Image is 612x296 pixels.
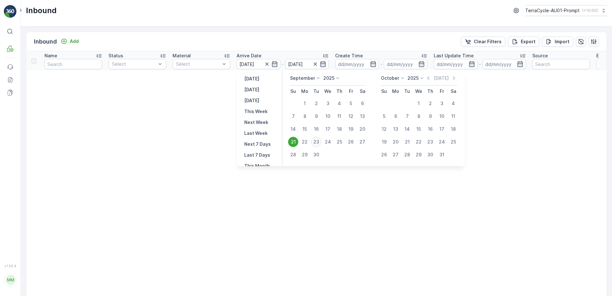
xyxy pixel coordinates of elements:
div: 11 [334,111,344,121]
span: Last Weight : [5,158,36,163]
th: Monday [390,86,401,97]
div: 5 [379,111,389,121]
div: 19 [379,137,389,147]
div: 24 [437,137,447,147]
p: Status [109,53,123,59]
p: Next 7 Days [244,141,271,147]
th: Tuesday [401,86,413,97]
div: 6 [357,98,367,109]
div: 25 [334,137,344,147]
div: 24 [323,137,333,147]
th: Wednesday [322,86,334,97]
button: This Month [242,162,272,170]
div: 4 [334,98,344,109]
p: Export [521,38,535,45]
div: 22 [300,137,310,147]
input: dd/mm/yyyy [285,59,329,69]
div: 30 [311,150,321,160]
div: 19 [346,124,356,134]
span: AU-PI0020 I Water filters [39,137,95,142]
div: 28 [288,150,298,160]
span: 1 kg [36,126,45,132]
div: 2 [311,98,321,109]
p: Source [532,53,548,59]
button: Last Week [242,129,270,137]
p: Name [44,53,57,59]
div: 28 [402,150,412,160]
button: TerraCycle-AU01-Prompt(+10:00) [525,5,607,16]
p: Material [173,53,191,59]
div: 12 [379,124,389,134]
th: Thursday [424,86,436,97]
div: 8 [300,111,310,121]
div: 17 [437,124,447,134]
p: Arrive Date [237,53,262,59]
button: Import [542,37,573,47]
th: Friday [345,86,357,97]
th: Wednesday [413,86,424,97]
div: 5 [346,98,356,109]
p: [DATE] [244,97,259,104]
button: This Week [242,108,270,115]
div: 26 [346,137,356,147]
button: Tomorrow [242,97,262,104]
th: Tuesday [310,86,322,97]
img: logo [4,5,17,18]
div: MM [5,275,16,285]
div: 10 [323,111,333,121]
div: 26 [379,150,389,160]
div: 22 [414,137,424,147]
div: 21 [402,137,412,147]
p: Add [70,38,79,45]
span: Material Type : [5,137,39,142]
input: dd/mm/yyyy [237,59,280,69]
p: ( +10:00 ) [582,8,598,13]
div: 3 [323,98,333,109]
button: Last 7 Days [242,151,273,159]
th: Saturday [357,86,368,97]
p: Select [112,61,156,67]
button: Export [508,37,539,47]
span: [DATE] [34,116,49,121]
p: September [290,75,315,81]
div: 6 [391,111,401,121]
div: 2 [425,98,435,109]
p: October [381,75,399,81]
input: dd/mm/yyyy [482,59,526,69]
th: Monday [299,86,310,97]
th: Saturday [447,86,459,97]
span: Arrive Date : [5,116,34,121]
p: Import [555,38,569,45]
div: 17 [323,124,333,134]
p: [DATE] [244,86,259,93]
div: 25 [448,137,458,147]
p: 01993126509999989136LJ8503456901000650308 [238,5,373,13]
button: Add [58,37,81,45]
div: 15 [300,124,310,134]
p: Create Time [335,53,363,59]
div: 30 [425,150,435,160]
div: 1 [300,98,310,109]
div: 14 [402,124,412,134]
div: 12 [346,111,356,121]
span: Net Amount : [5,147,36,153]
span: 0 kg [36,158,45,163]
button: Next Week [242,119,271,126]
div: 18 [334,124,344,134]
span: First Weight : [5,126,36,132]
th: Thursday [334,86,345,97]
input: Search [532,59,590,69]
div: 7 [402,111,412,121]
th: Sunday [287,86,299,97]
span: v 1.50.4 [4,264,17,268]
button: MM [4,269,17,291]
span: 1 kg [36,147,44,153]
p: Inbound [26,5,57,16]
div: 13 [357,111,367,121]
div: 31 [437,150,447,160]
span: 01993126509999989136LJ8503456901000650308 [21,105,134,111]
p: Inbound [34,37,57,46]
div: 4 [448,98,458,109]
p: 2025 [323,75,334,81]
div: 10 [437,111,447,121]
